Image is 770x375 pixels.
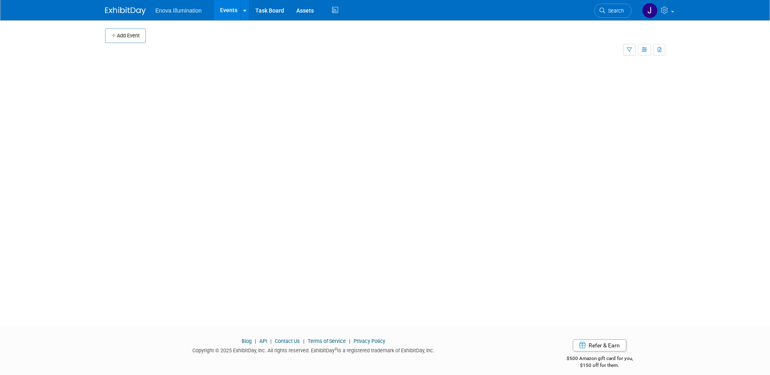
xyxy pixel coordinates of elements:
a: API [259,338,267,344]
span: Search [605,8,624,14]
a: Privacy Policy [354,338,385,344]
a: Refer & Earn [573,339,626,351]
a: Blog [242,338,252,344]
span: | [268,338,274,344]
button: Add Event [105,28,146,43]
div: $150 off for them. [534,362,665,369]
div: Copyright © 2025 ExhibitDay, Inc. All rights reserved. ExhibitDay is a registered trademark of Ex... [105,345,522,354]
a: Terms of Service [308,338,346,344]
img: Janelle Tlusty [642,3,658,18]
img: ExhibitDay [105,7,146,15]
span: | [253,338,258,344]
span: Enova Illumination [155,7,202,14]
a: Search [594,4,632,18]
span: | [347,338,352,344]
span: | [301,338,306,344]
a: Contact Us [275,338,300,344]
sup: ® [334,347,337,351]
div: $500 Amazon gift card for you, [534,350,665,369]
